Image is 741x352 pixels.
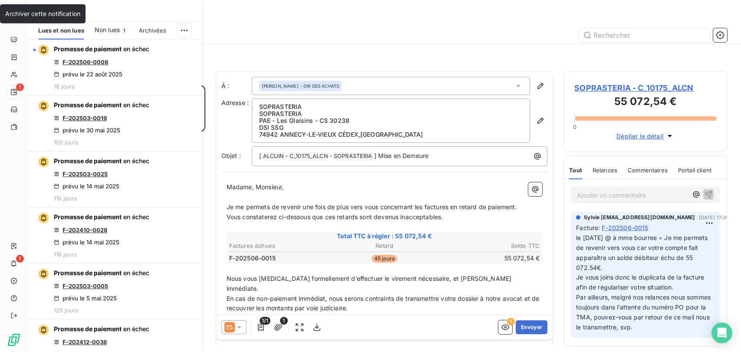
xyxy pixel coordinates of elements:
[54,139,78,146] span: 100 jours
[259,110,523,117] p: SOPRASTERIA
[699,215,729,220] span: [DATE] 17:30
[329,152,332,159] span: -
[54,213,122,220] span: Promesse de paiement
[54,307,78,314] span: 125 jours
[576,223,600,232] span: Facture :
[5,10,80,17] span: Archiver cette notification
[227,213,443,220] span: Vous constaterez ci-dessous que ces retards sont devenus inacceptables.
[28,39,201,95] button: Promesse de paiement en échecF-202506-0008prévu le 22 août 202516 jours
[54,269,122,276] span: Promesse de paiement
[16,83,24,91] span: 1
[260,317,270,325] span: 1/1
[259,124,523,131] p: DSI SSG
[54,295,117,302] div: prévu le 5 mai 2025
[259,117,523,124] p: PAE - Les Glaisins - CS 30238
[54,157,122,164] span: Promesse de paiement
[54,45,122,53] span: Promesse de paiement
[54,195,77,202] span: 116 jours
[576,293,712,331] span: Par ailleurs, malgré nos relances nous sommes toujours dans l’attente du numéro PO pour la TMA, p...
[95,26,120,34] span: Non lues
[285,152,288,159] span: -
[54,183,119,190] div: prévu le 14 mai 2025
[28,207,201,263] button: Promesse de paiement en échecF-202410-0028prévu le 14 mai 2025116 jours
[576,234,709,271] span: le [DATE] @ à mme bourree = Je me permets de revenir vers vous car votre compte fait apparaître u...
[54,101,122,109] span: Promesse de paiement
[573,123,576,130] span: 0
[229,254,276,263] span: F-202506-0015
[33,5,196,16] h6: Notifications
[262,83,339,89] span: [PERSON_NAME] - DIR DES ACHATS
[288,151,329,161] span: C_10175_ALCN
[280,317,288,325] span: 1
[259,103,523,110] p: SOPRASTERIA
[437,241,540,250] th: Solde TTC
[711,322,732,343] div: Open Intercom Messenger
[63,115,107,122] a: F-202503-0019
[121,26,128,34] span: 1
[63,339,107,345] a: F-202412-0038
[616,132,664,141] span: Déplier le détail
[333,151,374,161] span: SOPRASTERIA
[227,295,541,312] span: En cas de non-paiement immédiat, nous serons contraints de transmettre votre dossier à notre avoc...
[54,239,119,246] div: prévu le 14 mai 2025
[123,269,149,276] span: en échec
[7,333,21,347] img: Logo LeanPay
[516,320,547,334] button: Envoyer
[123,213,149,220] span: en échec
[437,253,540,263] td: 55 072,54 €
[221,152,241,159] span: Objet :
[28,151,201,207] button: Promesse de paiement en échecF-202503-0025prévu le 14 mai 2025116 jours
[372,255,397,263] span: 45 jours
[576,273,706,291] span: Je vous joins donc le duplicata de la facture afin de régulariser votre situation.
[227,275,514,292] span: Nous vous [MEDICAL_DATA] formellement d’effectuer le virement nécessaire, et [PERSON_NAME] immédi...
[123,157,149,164] span: en échec
[227,344,462,352] span: Dans l’intérêt de tous, nous espérons que vous règlerez cette affaire au plus vite.
[54,83,75,90] span: 16 jours
[54,251,77,258] span: 116 jours
[614,131,677,141] button: Déplier le détail
[28,263,201,319] button: Promesse de paiement en échecF-202503-0005prévu le 5 mai 2025125 jours
[63,59,108,66] a: F-202506-0008
[123,325,149,332] span: en échec
[227,203,517,211] span: Je me permets de revenir une fois de plus vers vous concernant les factures en retard de paiement.
[221,82,252,90] label: À :
[333,241,436,250] th: Retard
[678,167,711,174] span: Portail client
[259,152,261,159] span: [
[123,101,149,109] span: en échec
[228,232,541,240] span: Total TTC à régler : 55 072,54 €
[139,27,166,34] span: Archivées
[16,255,24,263] span: 1
[227,183,284,191] span: Madame, Monsieur,
[593,167,617,174] span: Relances
[574,94,716,111] h3: 55 072,54 €
[259,131,523,138] p: 74942 ANNECY-LE-VIEUX CÉDEX , [GEOGRAPHIC_DATA]
[54,127,120,134] div: prévu le 30 mai 2025
[580,28,710,42] input: Rechercher
[628,167,668,174] span: Commentaires
[262,151,285,161] span: ALCUIN
[229,241,332,250] th: Factures échues
[28,95,201,151] button: Promesse de paiement en échecF-202503-0019prévu le 30 mai 2025100 jours
[374,152,429,159] span: ] Mise en Demeure
[38,27,84,34] span: Lues et non lues
[54,71,122,78] div: prévu le 22 août 2025
[584,214,695,221] span: Sylvie [EMAIL_ADDRESS][DOMAIN_NAME]
[63,227,107,234] a: F-202410-0028
[221,99,249,106] span: Adresse :
[569,167,582,174] span: Tout
[63,171,108,178] a: F-202503-0025
[602,223,648,232] span: F-202506-0015
[123,45,149,53] span: en échec
[63,283,108,289] a: F-202503-0005
[574,82,716,94] span: SOPRASTERIA - C_10175_ALCN
[54,325,122,332] span: Promesse de paiement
